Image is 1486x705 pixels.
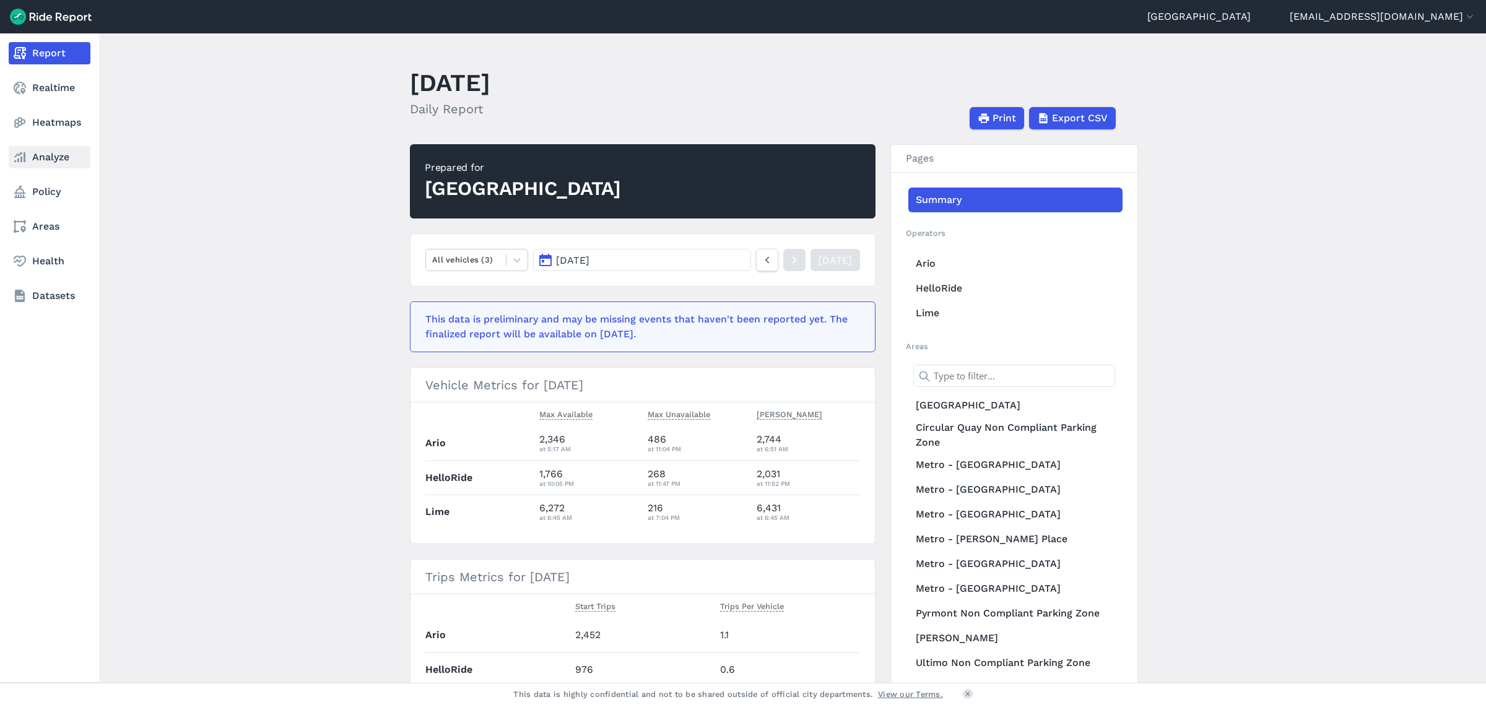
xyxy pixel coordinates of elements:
div: at 6:51 AM [757,443,861,454]
td: 976 [570,652,715,686]
div: at 10:05 PM [539,478,638,489]
img: Ride Report [10,9,92,25]
a: Realtime [9,77,90,99]
div: at 11:47 PM [648,478,747,489]
a: Summary [908,188,1123,212]
div: 268 [648,467,747,489]
div: at 11:52 PM [757,478,861,489]
td: 0.6 [715,652,860,686]
button: Max Unavailable [648,407,710,422]
div: at 5:17 AM [539,443,638,454]
a: Analyze [9,146,90,168]
span: Print [993,111,1016,126]
a: Metro - [GEOGRAPHIC_DATA] [908,551,1123,576]
a: Metro - [GEOGRAPHIC_DATA] [908,452,1123,477]
a: Metro - [GEOGRAPHIC_DATA] [908,477,1123,502]
td: 2,452 [570,618,715,652]
a: Metro - [GEOGRAPHIC_DATA] [908,502,1123,527]
div: This data is preliminary and may be missing events that haven't been reported yet. The finalized ... [425,312,853,342]
a: [DATE] [810,249,860,271]
a: Metro - [GEOGRAPHIC_DATA] [908,576,1123,601]
a: HelloRide [908,276,1123,301]
button: Max Available [539,407,593,422]
th: HelloRide [425,461,534,495]
h1: [DATE] [410,66,490,100]
button: Start Trips [575,599,615,614]
div: 486 [648,432,747,454]
div: 2,744 [757,432,861,454]
button: [PERSON_NAME] [757,407,822,422]
div: [GEOGRAPHIC_DATA] [425,175,621,202]
div: 6,431 [757,501,861,523]
h3: Trips Metrics for [DATE] [411,560,875,594]
button: [DATE] [533,249,751,271]
button: Trips Per Vehicle [720,599,784,614]
a: Lime [908,301,1123,326]
span: [PERSON_NAME] [757,407,822,420]
a: Policy [9,181,90,203]
a: Ario [908,251,1123,276]
button: [EMAIL_ADDRESS][DOMAIN_NAME] [1290,9,1476,24]
div: 2,031 [757,467,861,489]
a: View our Terms. [878,688,943,700]
div: at 6:45 AM [757,512,861,523]
span: Max Unavailable [648,407,710,420]
span: Export CSV [1052,111,1108,126]
a: Pyrmont Non Compliant Parking Zone [908,601,1123,626]
h3: Pages [891,145,1137,173]
a: [GEOGRAPHIC_DATA] [1147,9,1251,24]
div: 216 [648,501,747,523]
h2: Daily Report [410,100,490,118]
a: Central Station Transport Hub [908,675,1123,700]
span: [DATE] [556,254,589,266]
h2: Areas [906,340,1123,352]
th: HelloRide [425,652,570,686]
button: Export CSV [1029,107,1116,129]
h3: Vehicle Metrics for [DATE] [411,368,875,402]
a: Areas [9,215,90,238]
input: Type to filter... [913,365,1115,387]
div: at 6:45 AM [539,512,638,523]
a: [PERSON_NAME] [908,626,1123,651]
a: Heatmaps [9,111,90,134]
div: at 11:04 PM [648,443,747,454]
a: Ultimo Non Compliant Parking Zone [908,651,1123,675]
div: 2,346 [539,432,638,454]
a: Report [9,42,90,64]
td: 1.1 [715,618,860,652]
a: Health [9,250,90,272]
a: Datasets [9,285,90,307]
div: 6,272 [539,501,638,523]
a: Circular Quay Non Compliant Parking Zone [908,418,1123,452]
th: Ario [425,426,534,461]
a: Metro - [PERSON_NAME] Place [908,527,1123,551]
div: Prepared for [425,160,621,175]
div: at 7:04 PM [648,512,747,523]
th: Ario [425,618,570,652]
span: Max Available [539,407,593,420]
th: Lime [425,495,534,529]
a: [GEOGRAPHIC_DATA] [908,393,1123,418]
button: Print [970,107,1024,129]
div: 1,766 [539,467,638,489]
span: Trips Per Vehicle [720,599,784,612]
span: Start Trips [575,599,615,612]
h2: Operators [906,227,1123,239]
